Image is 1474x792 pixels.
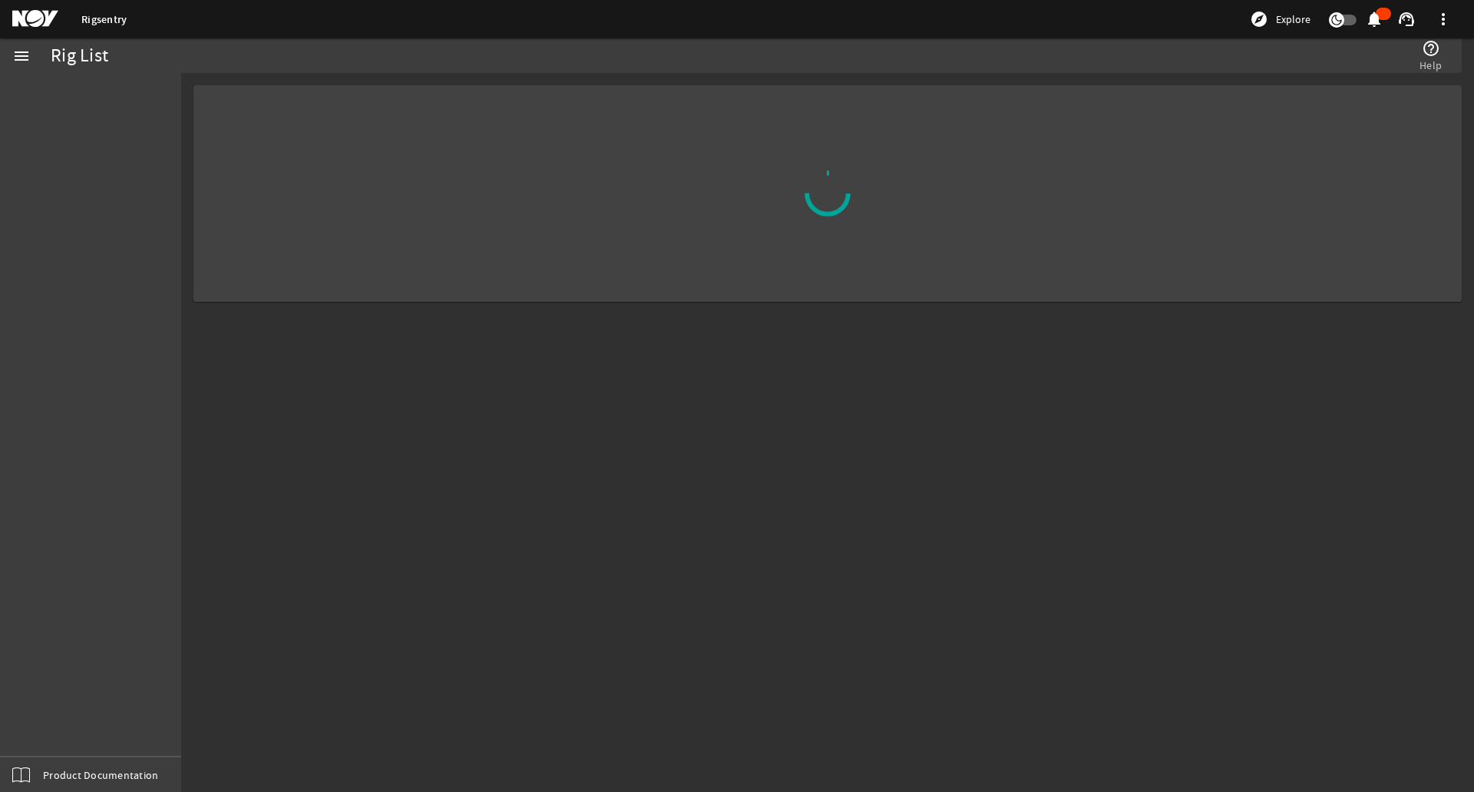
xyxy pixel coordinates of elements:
mat-icon: notifications [1365,10,1383,28]
div: Rig List [51,48,108,64]
span: Help [1419,58,1442,73]
span: Explore [1276,12,1310,27]
button: more_vert [1425,1,1462,38]
a: Rigsentry [81,12,127,27]
mat-icon: explore [1250,10,1268,28]
button: Explore [1244,7,1317,31]
mat-icon: support_agent [1397,10,1416,28]
span: Product Documentation [43,767,158,783]
mat-icon: menu [12,47,31,65]
mat-icon: help_outline [1422,39,1440,58]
